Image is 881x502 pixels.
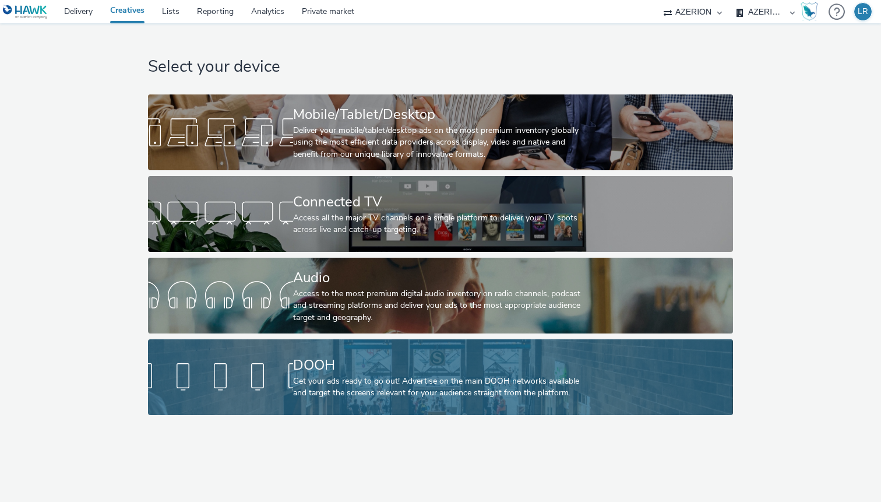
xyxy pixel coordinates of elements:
div: Access all the major TV channels on a single platform to deliver your TV spots across live and ca... [293,212,583,236]
a: DOOHGet your ads ready to go out! Advertise on the main DOOH networks available and target the sc... [148,339,732,415]
div: Access to the most premium digital audio inventory on radio channels, podcast and streaming platf... [293,288,583,324]
div: Audio [293,268,583,288]
a: Hawk Academy [801,2,823,21]
div: DOOH [293,355,583,375]
h1: Select your device [148,56,732,78]
div: Deliver your mobile/tablet/desktop ads on the most premium inventory globally using the most effi... [293,125,583,160]
img: undefined Logo [3,5,48,19]
a: Mobile/Tablet/DesktopDeliver your mobile/tablet/desktop ads on the most premium inventory globall... [148,94,732,170]
div: Get your ads ready to go out! Advertise on the main DOOH networks available and target the screen... [293,375,583,399]
div: Connected TV [293,192,583,212]
img: Hawk Academy [801,2,818,21]
div: Mobile/Tablet/Desktop [293,104,583,125]
a: Connected TVAccess all the major TV channels on a single platform to deliver your TV spots across... [148,176,732,252]
div: LR [858,3,868,20]
a: AudioAccess to the most premium digital audio inventory on radio channels, podcast and streaming ... [148,258,732,334]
